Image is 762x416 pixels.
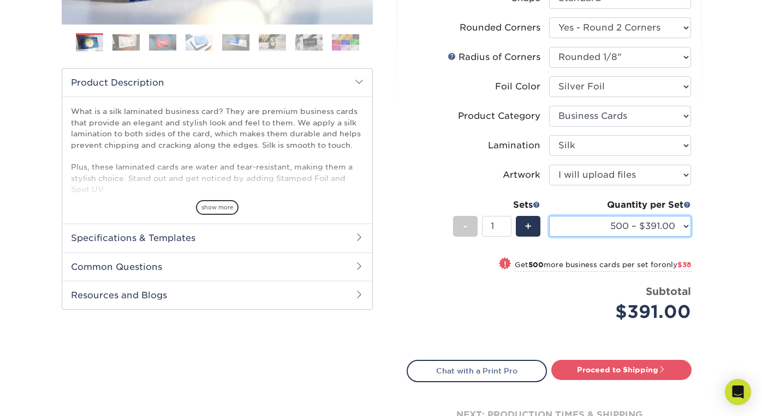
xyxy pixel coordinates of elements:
[525,218,532,234] span: +
[463,218,468,234] span: -
[222,34,249,51] img: Business Cards 05
[528,261,544,269] strong: 500
[488,139,540,152] div: Lamination
[551,360,692,379] a: Proceed to Shipping
[557,299,691,325] div: $391.00
[495,80,540,93] div: Foil Color
[448,51,540,64] div: Radius of Corners
[62,281,372,309] h2: Resources and Blogs
[259,34,286,51] img: Business Cards 06
[677,261,691,269] span: $38
[453,198,540,212] div: Sets
[515,261,691,272] small: Get more business cards per set for
[460,21,540,34] div: Rounded Corners
[62,224,372,252] h2: Specifications & Templates
[196,200,239,215] span: show more
[62,69,372,97] h2: Product Description
[504,258,507,270] span: !
[76,29,103,57] img: Business Cards 01
[458,110,540,123] div: Product Category
[112,34,140,51] img: Business Cards 02
[332,34,359,51] img: Business Cards 08
[662,261,691,269] span: only
[725,379,751,405] div: Open Intercom Messenger
[503,168,540,182] div: Artwork
[149,34,176,51] img: Business Cards 03
[62,252,372,281] h2: Common Questions
[71,106,364,284] p: What is a silk laminated business card? They are premium business cards that provide an elegant a...
[407,360,547,382] a: Chat with a Print Pro
[549,198,691,212] div: Quantity per Set
[646,285,691,297] strong: Subtotal
[295,34,323,51] img: Business Cards 07
[186,34,213,51] img: Business Cards 04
